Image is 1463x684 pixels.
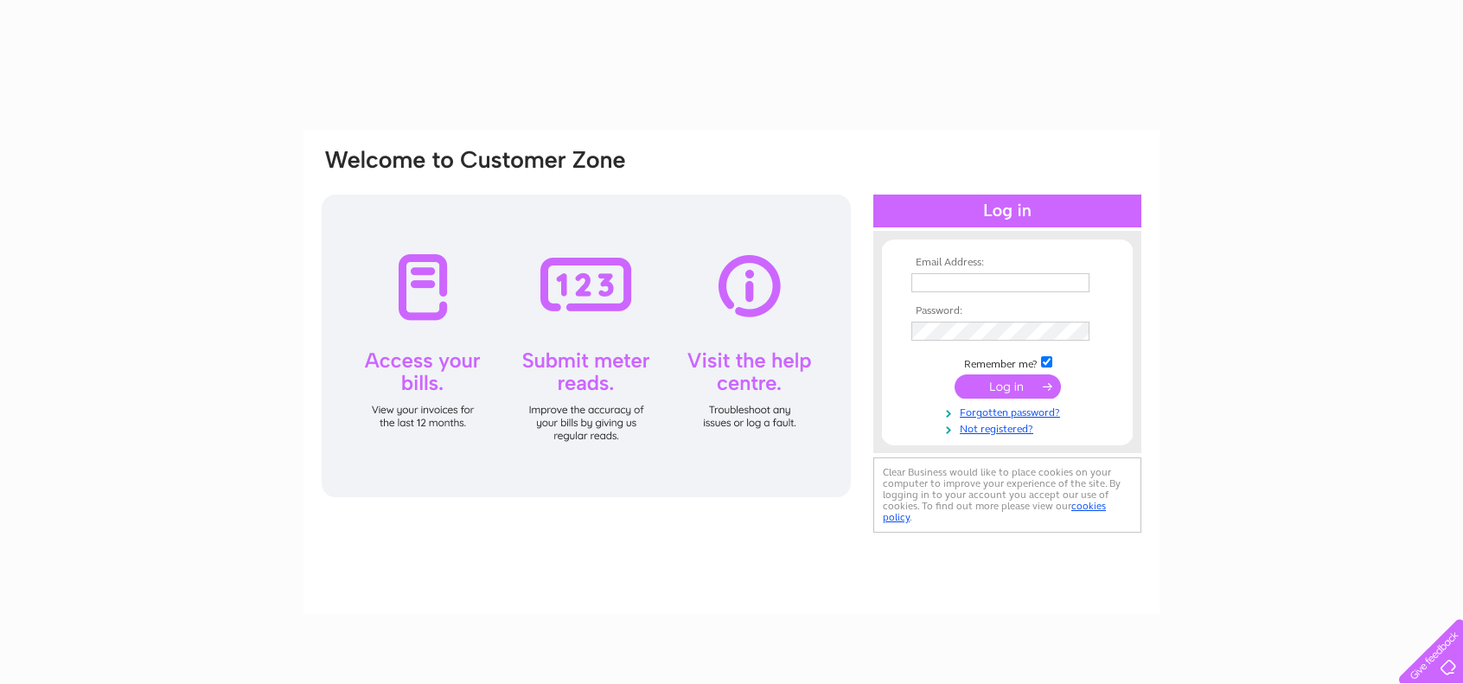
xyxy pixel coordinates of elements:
a: cookies policy [883,500,1106,523]
th: Email Address: [907,257,1108,269]
div: Clear Business would like to place cookies on your computer to improve your experience of the sit... [873,457,1141,533]
a: Not registered? [911,419,1108,436]
a: Forgotten password? [911,403,1108,419]
th: Password: [907,305,1108,317]
input: Submit [955,374,1061,399]
td: Remember me? [907,354,1108,371]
